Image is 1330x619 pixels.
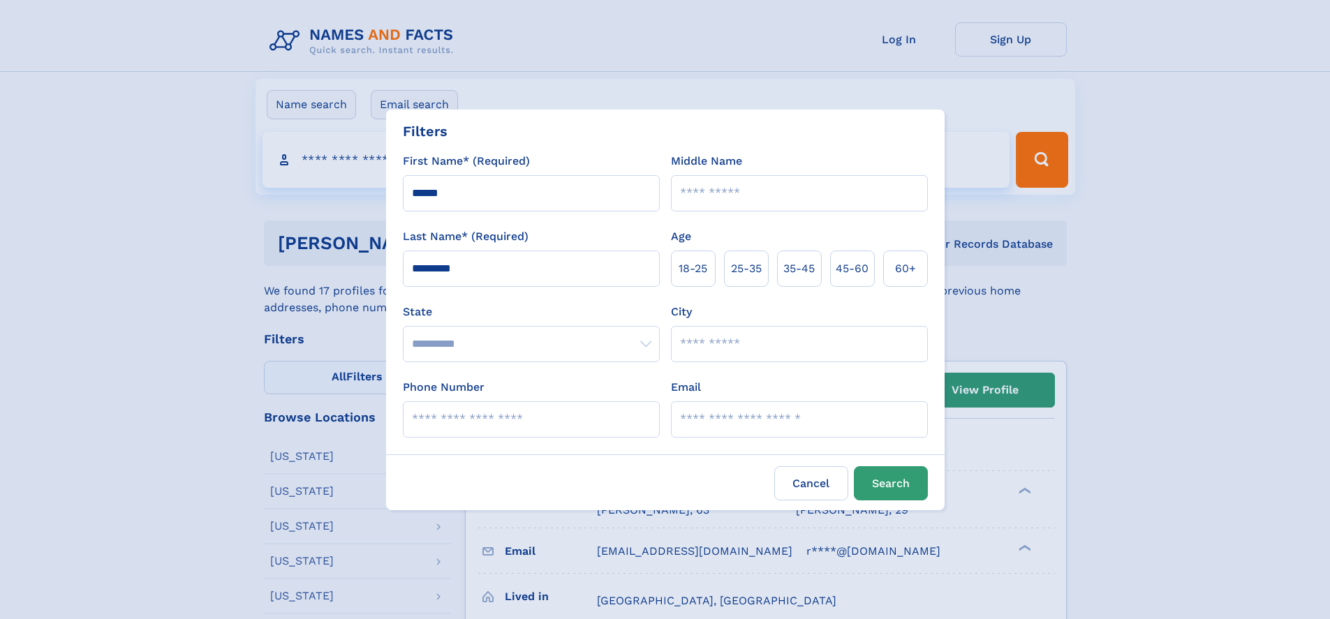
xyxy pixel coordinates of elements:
label: Middle Name [671,153,742,170]
span: 18‑25 [679,260,707,277]
label: Age [671,228,691,245]
label: State [403,304,660,320]
div: Filters [403,121,448,142]
label: Phone Number [403,379,485,396]
span: 60+ [895,260,916,277]
span: 35‑45 [783,260,815,277]
label: First Name* (Required) [403,153,530,170]
button: Search [854,466,928,500]
span: 25‑35 [731,260,762,277]
label: Cancel [774,466,848,500]
span: 45‑60 [836,260,869,277]
label: City [671,304,692,320]
label: Last Name* (Required) [403,228,529,245]
label: Email [671,379,701,396]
